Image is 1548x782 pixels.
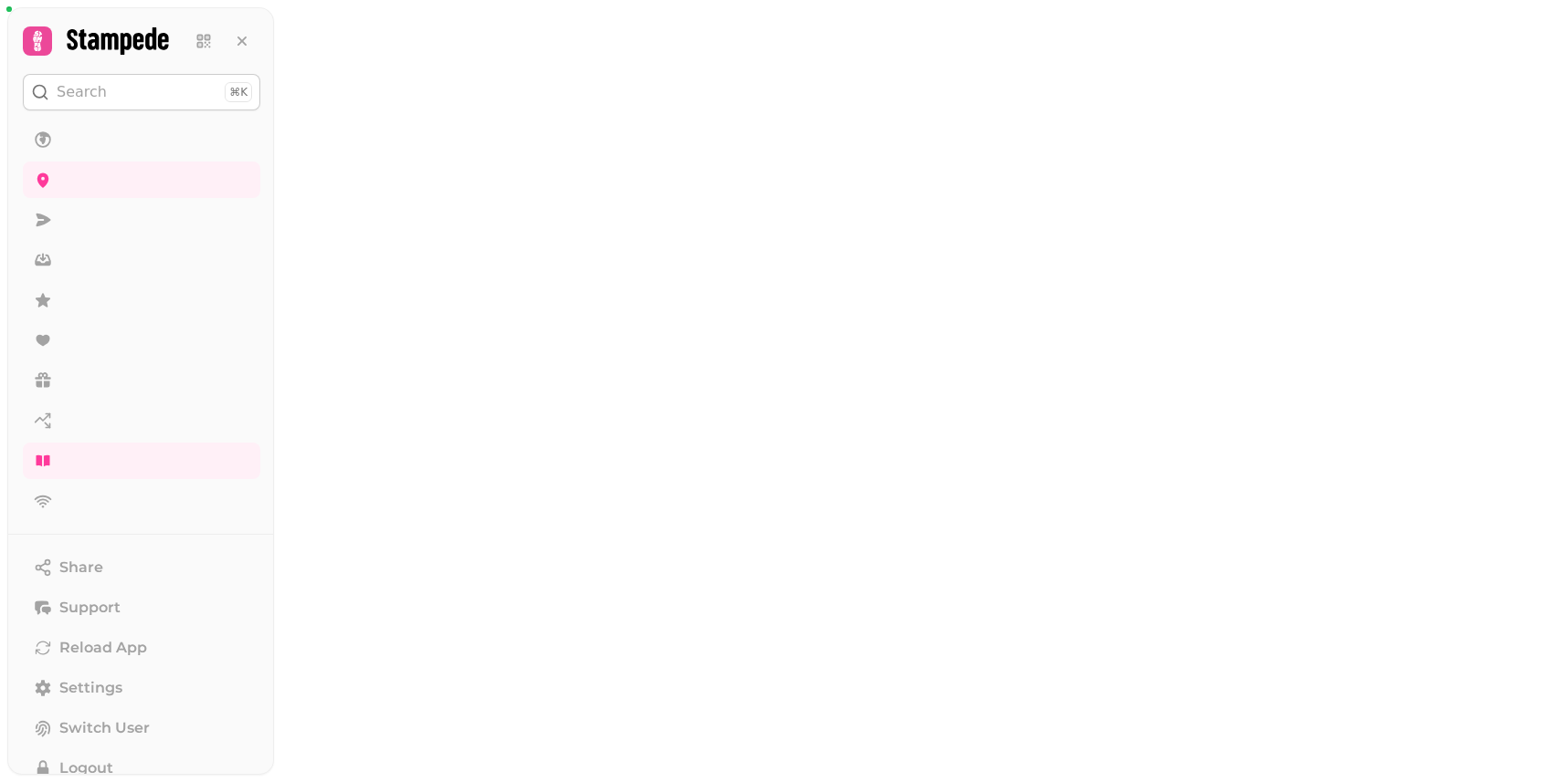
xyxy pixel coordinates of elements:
span: Support [59,597,121,619]
span: Reload App [59,637,147,659]
button: Support [23,589,260,626]
button: Search⌘K [23,74,260,110]
div: ⌘K [225,82,252,102]
a: Settings [23,670,260,706]
span: Settings [59,677,122,699]
button: Switch User [23,710,260,746]
button: Reload App [23,630,260,666]
button: Share [23,549,260,586]
span: Switch User [59,717,150,739]
span: Share [59,557,103,579]
span: Logout [59,757,113,779]
p: Search [57,81,107,103]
